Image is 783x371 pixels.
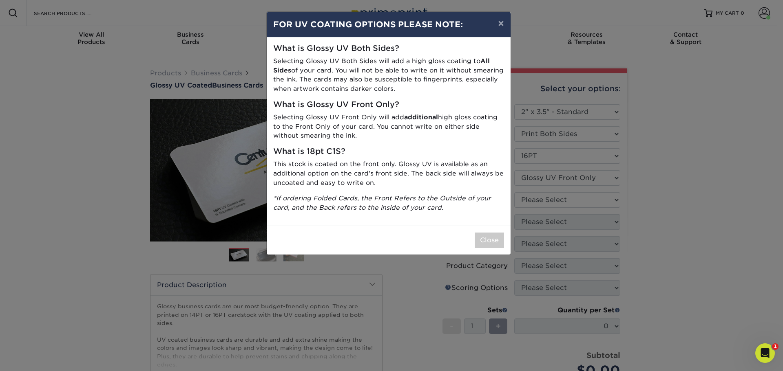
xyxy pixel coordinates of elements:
button: Close [475,233,504,248]
i: *If ordering Folded Cards, the Front Refers to the Outside of your card, and the Back refers to t... [273,194,491,211]
button: × [491,12,510,35]
strong: additional [404,113,438,121]
h5: What is 18pt C1S? [273,147,504,156]
p: This stock is coated on the front only. Glossy UV is available as an additional option on the car... [273,160,504,187]
p: Selecting Glossy UV Front Only will add high gloss coating to the Front Only of your card. You ca... [273,113,504,140]
h5: What is Glossy UV Both Sides? [273,44,504,53]
span: 1 [772,343,779,350]
h5: What is Glossy UV Front Only? [273,100,504,110]
h4: FOR UV COATING OPTIONS PLEASE NOTE: [273,18,504,31]
iframe: Intercom live chat [755,343,775,363]
p: Selecting Glossy UV Both Sides will add a high gloss coating to of your card. You will not be abl... [273,57,504,94]
strong: All Sides [273,57,490,74]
